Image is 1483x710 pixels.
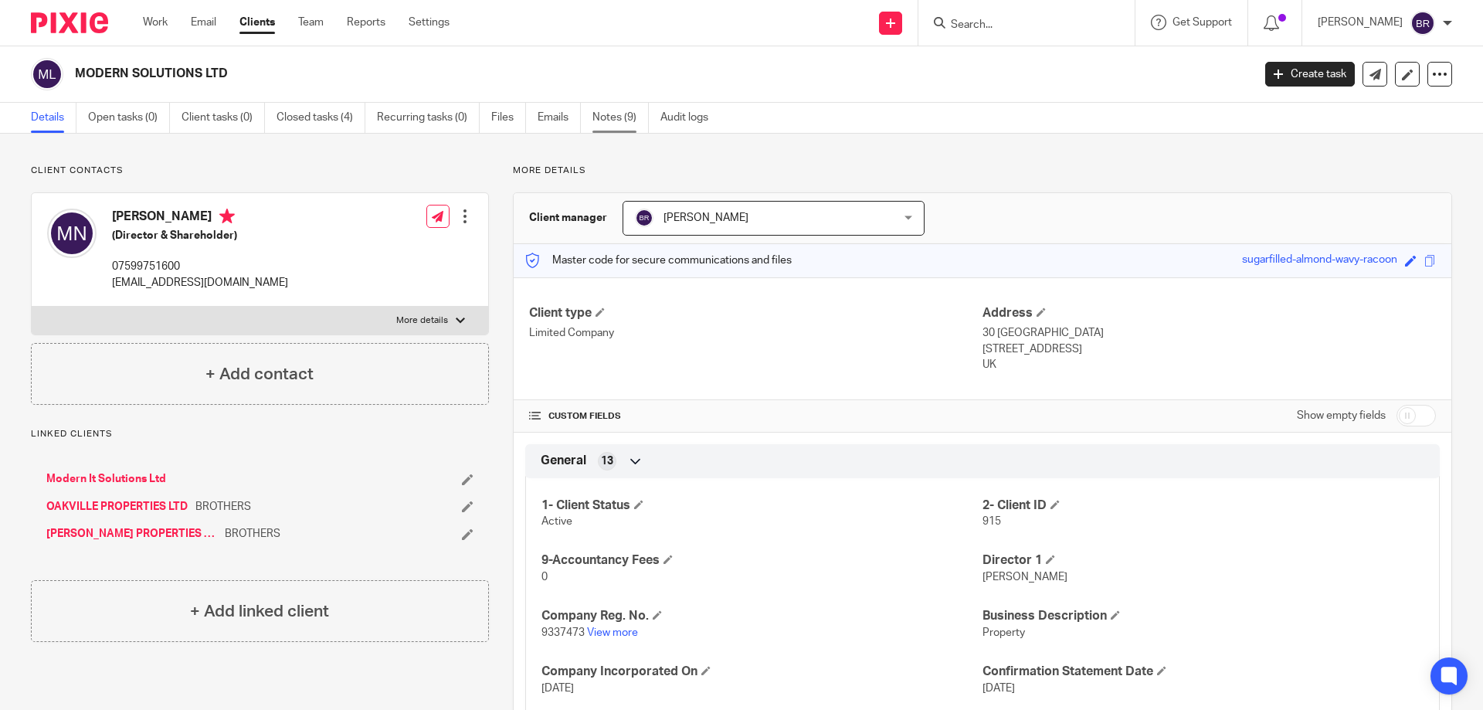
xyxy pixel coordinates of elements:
[1410,11,1435,36] img: svg%3E
[347,15,385,30] a: Reports
[239,15,275,30] a: Clients
[182,103,265,133] a: Client tasks (0)
[982,664,1424,680] h4: Confirmation Statement Date
[529,325,982,341] p: Limited Company
[1172,17,1232,28] span: Get Support
[587,627,638,638] a: View more
[541,498,982,514] h4: 1- Client Status
[88,103,170,133] a: Open tasks (0)
[190,600,329,623] h4: + Add linked client
[513,165,1452,177] p: More details
[377,103,480,133] a: Recurring tasks (0)
[47,209,97,258] img: svg%3E
[982,516,1001,527] span: 915
[112,228,288,243] h5: (Director & Shareholder)
[491,103,526,133] a: Files
[46,499,188,515] a: OAKVILLE PROPERTIES LTD
[982,683,1015,694] span: [DATE]
[982,608,1424,624] h4: Business Description
[409,15,450,30] a: Settings
[982,552,1424,569] h4: Director 1
[31,103,76,133] a: Details
[205,362,314,386] h4: + Add contact
[660,103,720,133] a: Audit logs
[1318,15,1403,30] p: [PERSON_NAME]
[112,259,288,274] p: 07599751600
[1242,252,1397,270] div: sugarfilled-almond-wavy-racoon
[277,103,365,133] a: Closed tasks (4)
[75,66,1009,82] h2: MODERN SOLUTIONS LTD
[225,526,280,542] span: BROTHERS
[1297,408,1386,423] label: Show empty fields
[982,325,1436,341] p: 30 [GEOGRAPHIC_DATA]
[529,305,982,321] h4: Client type
[31,428,489,440] p: Linked clients
[31,58,63,90] img: svg%3E
[982,498,1424,514] h4: 2- Client ID
[143,15,168,30] a: Work
[541,683,574,694] span: [DATE]
[982,572,1067,583] span: [PERSON_NAME]
[31,12,108,33] img: Pixie
[46,526,217,542] a: [PERSON_NAME] PROPERTIES LTD
[982,341,1436,357] p: [STREET_ADDRESS]
[538,103,581,133] a: Emails
[541,627,585,638] span: 9337473
[191,15,216,30] a: Email
[529,410,982,423] h4: CUSTOM FIELDS
[541,552,982,569] h4: 9-Accountancy Fees
[1265,62,1355,87] a: Create task
[46,471,166,487] a: Modern It Solutions Ltd
[298,15,324,30] a: Team
[982,357,1436,372] p: UK
[541,608,982,624] h4: Company Reg. No.
[195,499,251,515] span: BROTHERS
[396,314,448,327] p: More details
[31,165,489,177] p: Client contacts
[541,572,548,583] span: 0
[112,209,288,228] h4: [PERSON_NAME]
[529,210,607,226] h3: Client manager
[541,516,572,527] span: Active
[592,103,649,133] a: Notes (9)
[982,627,1025,638] span: Property
[982,305,1436,321] h4: Address
[541,453,586,469] span: General
[541,664,982,680] h4: Company Incorporated On
[112,275,288,290] p: [EMAIL_ADDRESS][DOMAIN_NAME]
[601,454,613,469] span: 13
[635,209,653,227] img: svg%3E
[663,212,748,223] span: [PERSON_NAME]
[525,253,792,268] p: Master code for secure communications and files
[219,209,235,224] i: Primary
[949,19,1088,32] input: Search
